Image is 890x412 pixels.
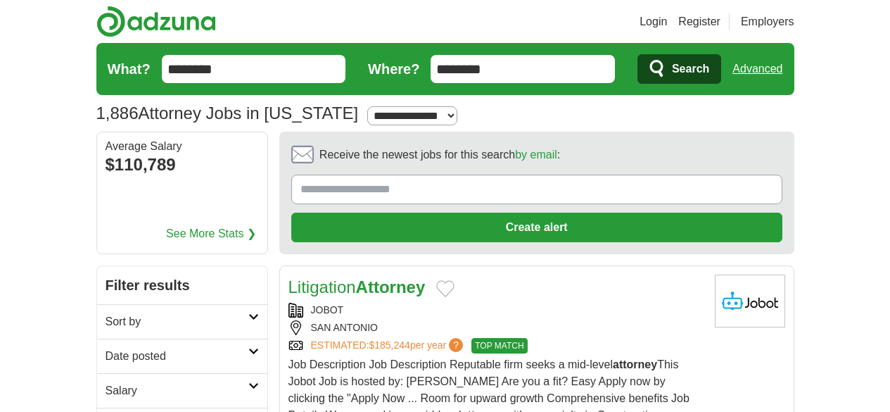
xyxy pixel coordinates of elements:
[288,277,426,296] a: LitigationAttorney
[97,304,267,339] a: Sort by
[471,338,527,354] span: TOP MATCH
[368,58,419,80] label: Where?
[288,320,704,335] div: SAN ANTONIO
[96,101,139,126] span: 1,886
[637,54,721,84] button: Search
[106,313,248,330] h2: Sort by
[640,13,667,30] a: Login
[741,13,794,30] a: Employers
[97,373,267,408] a: Salary
[108,58,151,80] label: What?
[96,104,359,123] h1: Attorney Jobs in [US_STATE]
[319,146,560,163] span: Receive the newest jobs for this search :
[106,348,248,365] h2: Date posted
[311,304,344,316] a: JOBOT
[613,358,657,370] strong: attorney
[106,141,259,152] div: Average Salary
[672,55,709,83] span: Search
[369,339,409,351] span: $185,244
[449,338,463,352] span: ?
[678,13,720,30] a: Register
[291,213,782,242] button: Create alert
[97,339,267,373] a: Date posted
[732,55,782,83] a: Advanced
[97,266,267,304] h2: Filter results
[106,152,259,177] div: $110,789
[106,382,248,399] h2: Salary
[515,149,557,161] a: by email
[356,277,426,296] strong: Attorney
[311,338,466,354] a: ESTIMATED:$185,244per year?
[166,225,256,242] a: See More Stats ❯
[96,6,216,37] img: Adzuna logo
[436,280,454,297] button: Add to favorite jobs
[715,275,785,327] img: Jobot logo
